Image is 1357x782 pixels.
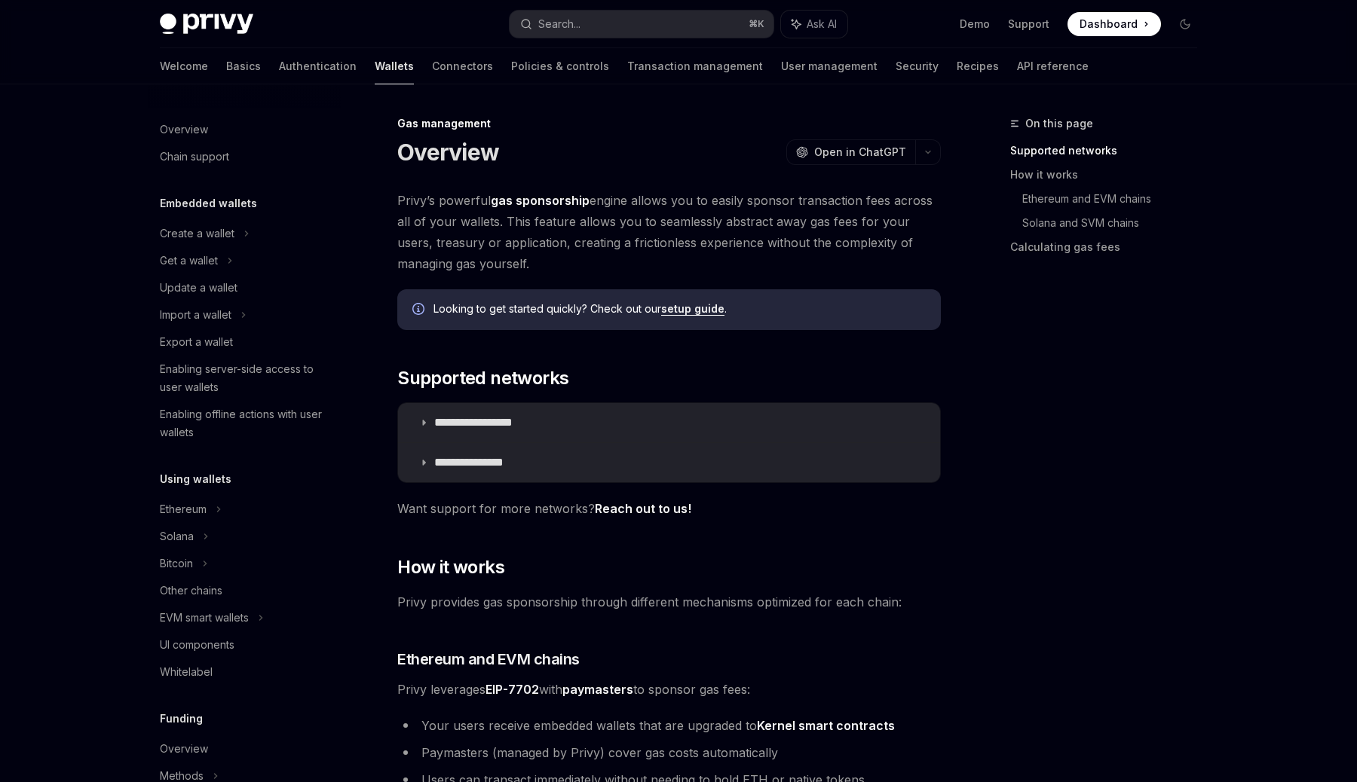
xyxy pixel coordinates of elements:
a: Reach out to us! [595,501,691,517]
div: Bitcoin [160,554,193,573]
span: On this page [1025,115,1093,133]
div: EVM smart wallets [160,609,249,627]
div: Whitelabel [160,663,213,681]
h5: Using wallets [160,470,231,488]
svg: Info [412,303,427,318]
button: Open in ChatGPT [786,139,915,165]
div: Update a wallet [160,279,237,297]
a: UI components [148,631,341,658]
a: How it works [1010,163,1209,187]
a: Other chains [148,577,341,604]
div: Gas management [397,116,941,131]
div: UI components [160,636,234,654]
a: Whitelabel [148,658,341,686]
h1: Overview [397,139,499,166]
span: How it works [397,555,504,579]
li: Paymasters (managed by Privy) cover gas costs automatically [397,742,941,763]
a: Enabling server-side access to user wallets [148,356,341,401]
li: Your users receive embedded wallets that are upgraded to [397,715,941,736]
a: API reference [1017,48,1089,84]
a: Solana and SVM chains [1022,211,1209,235]
a: EIP-7702 [486,682,539,698]
a: Transaction management [627,48,763,84]
a: Welcome [160,48,208,84]
a: Dashboard [1068,12,1161,36]
div: Get a wallet [160,252,218,270]
strong: paymasters [562,682,633,697]
a: Supported networks [1010,139,1209,163]
span: Privy’s powerful engine allows you to easily sponsor transaction fees across all of your wallets.... [397,190,941,274]
a: Demo [960,17,990,32]
span: Ethereum and EVM chains [397,649,580,670]
a: Overview [148,735,341,762]
div: Other chains [160,582,222,600]
div: Overview [160,121,208,139]
div: Enabling server-side access to user wallets [160,360,332,396]
span: Privy leverages with to sponsor gas fees: [397,679,941,700]
a: Security [896,48,939,84]
a: setup guide [661,302,724,316]
span: Ask AI [807,17,837,32]
div: Create a wallet [160,225,234,243]
a: Update a wallet [148,274,341,301]
a: Recipes [957,48,999,84]
a: Connectors [432,48,493,84]
a: Chain support [148,143,341,170]
div: Solana [160,527,194,545]
a: Support [1008,17,1049,32]
div: Import a wallet [160,306,231,324]
a: Overview [148,116,341,143]
button: Ask AI [781,11,847,38]
a: Export a wallet [148,328,341,356]
span: ⌘ K [749,18,764,30]
span: Want support for more networks? [397,498,941,519]
h5: Funding [160,710,203,728]
h5: Embedded wallets [160,194,257,212]
div: Chain support [160,148,229,166]
div: Ethereum [160,500,207,518]
a: Policies & controls [511,48,609,84]
strong: gas sponsorship [491,193,590,208]
a: Calculating gas fees [1010,235,1209,259]
span: Privy provides gas sponsorship through different mechanisms optimized for each chain: [397,591,941,612]
div: Export a wallet [160,333,233,351]
div: Overview [160,740,208,758]
span: Looking to get started quickly? Check out our . [433,301,926,316]
div: Enabling offline actions with user wallets [160,405,332,441]
button: Toggle dark mode [1173,12,1197,36]
a: Authentication [279,48,357,84]
a: Enabling offline actions with user wallets [148,401,341,446]
a: Kernel smart contracts [757,718,895,734]
img: dark logo [160,14,253,35]
span: Dashboard [1080,17,1138,32]
span: Open in ChatGPT [814,145,906,160]
span: Supported networks [397,366,568,390]
a: User management [781,48,878,84]
div: Search... [538,15,580,33]
a: Wallets [375,48,414,84]
button: Search...⌘K [510,11,773,38]
a: Ethereum and EVM chains [1022,187,1209,211]
a: Basics [226,48,261,84]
